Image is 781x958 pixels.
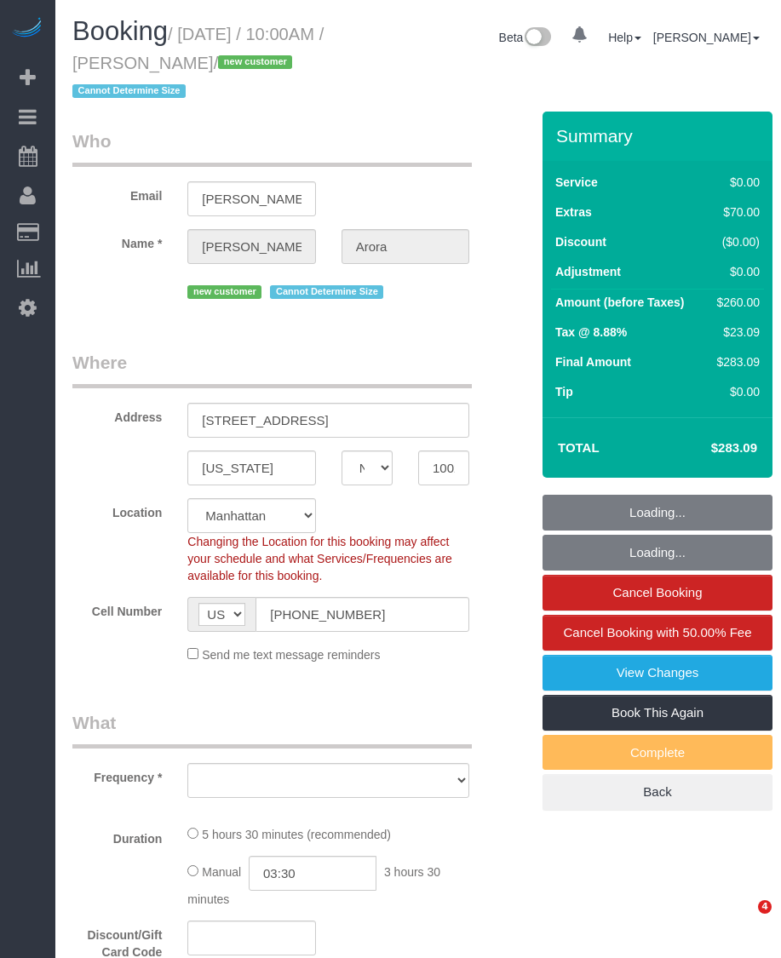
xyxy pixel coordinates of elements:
[723,900,764,941] iframe: Intercom live chat
[202,865,241,879] span: Manual
[60,597,175,620] label: Cell Number
[10,17,44,41] img: Automaid Logo
[660,441,757,456] h4: $283.09
[187,229,315,264] input: First Name
[555,204,592,221] label: Extras
[555,174,598,191] label: Service
[710,383,760,400] div: $0.00
[608,31,641,44] a: Help
[72,129,472,167] legend: Who
[543,695,772,731] a: Book This Again
[543,655,772,691] a: View Changes
[60,763,175,786] label: Frequency *
[710,263,760,280] div: $0.00
[710,353,760,370] div: $283.09
[72,350,472,388] legend: Where
[558,440,600,455] strong: Total
[187,535,452,582] span: Changing the Location for this booking may affect your schedule and what Services/Frequencies are...
[543,774,772,810] a: Back
[523,27,551,49] img: New interface
[187,285,261,299] span: new customer
[256,597,469,632] input: Cell Number
[555,353,631,370] label: Final Amount
[60,824,175,847] label: Duration
[499,31,552,44] a: Beta
[556,126,764,146] h3: Summary
[60,229,175,252] label: Name *
[202,828,391,841] span: 5 hours 30 minutes (recommended)
[218,55,292,69] span: new customer
[564,625,752,640] span: Cancel Booking with 50.00% Fee
[72,710,472,749] legend: What
[543,615,772,651] a: Cancel Booking with 50.00% Fee
[653,31,760,44] a: [PERSON_NAME]
[555,263,621,280] label: Adjustment
[60,403,175,426] label: Address
[60,498,175,521] label: Location
[710,174,760,191] div: $0.00
[555,383,573,400] label: Tip
[342,229,469,264] input: Last Name
[710,324,760,341] div: $23.09
[710,233,760,250] div: ($0.00)
[418,450,469,485] input: Zip Code
[202,648,380,662] span: Send me text message reminders
[710,204,760,221] div: $70.00
[72,16,168,46] span: Booking
[555,233,606,250] label: Discount
[187,181,315,216] input: Email
[758,900,772,914] span: 4
[187,450,315,485] input: City
[710,294,760,311] div: $260.00
[72,25,324,101] small: / [DATE] / 10:00AM / [PERSON_NAME]
[270,285,383,299] span: Cannot Determine Size
[543,575,772,611] a: Cancel Booking
[555,324,627,341] label: Tax @ 8.88%
[555,294,684,311] label: Amount (before Taxes)
[72,84,186,98] span: Cannot Determine Size
[60,181,175,204] label: Email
